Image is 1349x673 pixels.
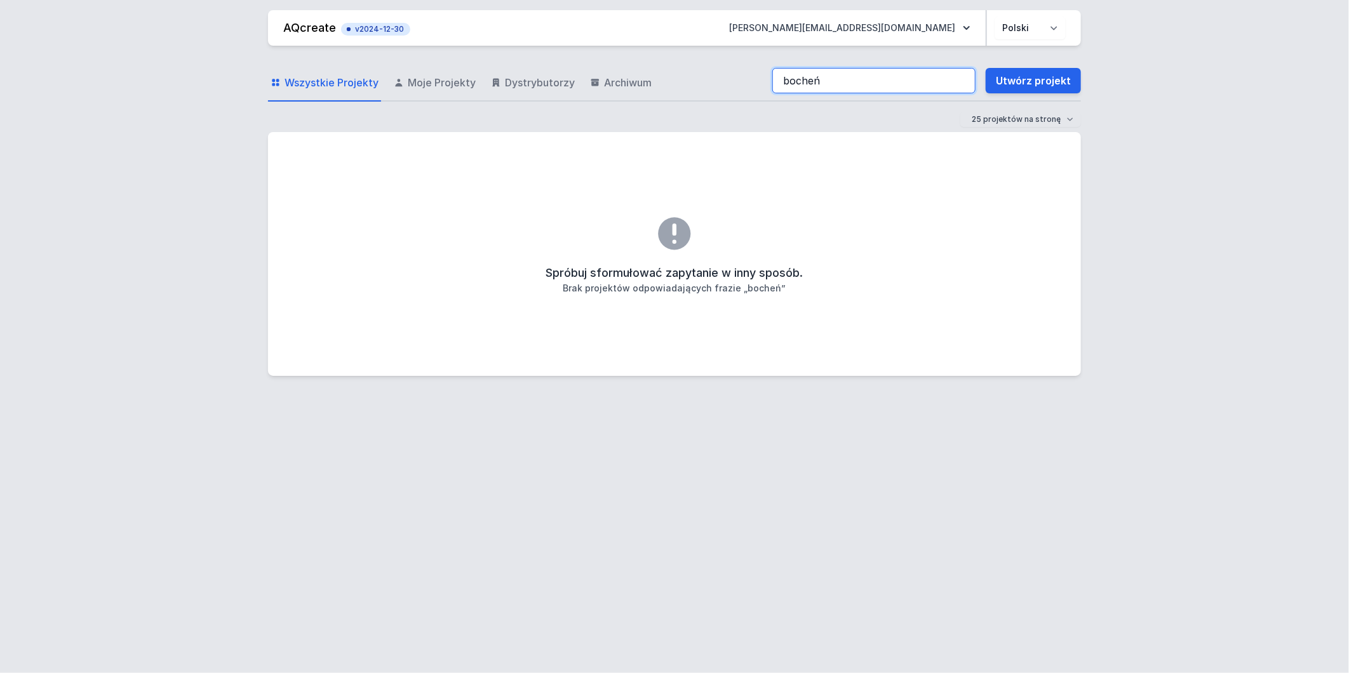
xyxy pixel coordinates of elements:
[391,65,478,102] a: Moje Projekty
[505,75,575,90] span: Dystrybutorzy
[283,21,336,34] a: AQcreate
[268,65,381,102] a: Wszystkie Projekty
[488,65,577,102] a: Dystrybutorzy
[347,24,404,34] span: v2024-12-30
[546,264,803,282] h2: Spróbuj sformułować zapytanie w inny sposób.
[408,75,476,90] span: Moje Projekty
[563,282,786,295] h3: Brak projektów odpowiadających frazie „bocheń”
[719,17,981,39] button: [PERSON_NAME][EMAIL_ADDRESS][DOMAIN_NAME]
[772,68,976,93] input: Szukaj wśród projektów i wersji...
[604,75,652,90] span: Archiwum
[285,75,379,90] span: Wszystkie Projekty
[341,20,410,36] button: v2024-12-30
[995,17,1066,39] select: Wybierz język
[587,65,654,102] a: Archiwum
[986,68,1081,93] a: Utwórz projekt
